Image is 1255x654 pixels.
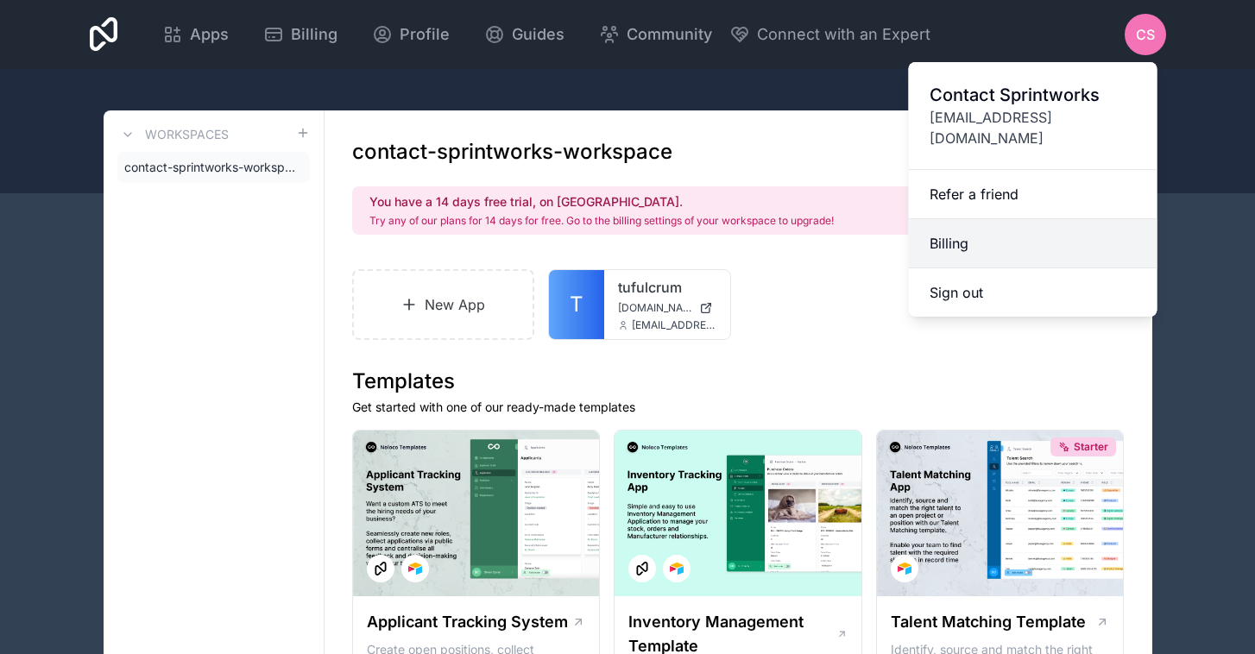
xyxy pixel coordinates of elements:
[249,16,351,53] a: Billing
[352,269,535,340] a: New App
[909,268,1157,317] button: Sign out
[369,193,834,211] h2: You have a 14 days free trial, on [GEOGRAPHIC_DATA].
[408,562,422,575] img: Airtable Logo
[369,214,834,228] p: Try any of our plans for 14 days for free. Go to the billing settings of your workspace to upgrade!
[618,277,716,298] a: tufulcrum
[632,318,716,332] span: [EMAIL_ADDRESS][DOMAIN_NAME]
[145,126,229,143] h3: Workspaces
[729,22,930,47] button: Connect with an Expert
[1136,24,1155,45] span: CS
[757,22,930,47] span: Connect with an Expert
[585,16,726,53] a: Community
[930,83,1137,107] span: Contact Sprintworks
[367,610,568,634] h1: Applicant Tracking System
[909,170,1157,219] a: Refer a friend
[358,16,464,53] a: Profile
[618,301,692,315] span: [DOMAIN_NAME]
[400,22,450,47] span: Profile
[891,610,1086,634] h1: Talent Matching Template
[618,301,716,315] a: [DOMAIN_NAME]
[352,368,1125,395] h1: Templates
[124,159,296,176] span: contact-sprintworks-workspace
[930,107,1137,148] span: [EMAIL_ADDRESS][DOMAIN_NAME]
[627,22,712,47] span: Community
[549,270,604,339] a: T
[1074,440,1108,454] span: Starter
[117,124,229,145] a: Workspaces
[570,291,583,318] span: T
[291,22,337,47] span: Billing
[909,219,1157,268] a: Billing
[470,16,578,53] a: Guides
[352,399,1125,416] p: Get started with one of our ready-made templates
[148,16,243,53] a: Apps
[670,562,684,575] img: Airtable Logo
[190,22,229,47] span: Apps
[898,562,911,575] img: Airtable Logo
[352,138,672,166] h1: contact-sprintworks-workspace
[117,152,310,183] a: contact-sprintworks-workspace
[512,22,564,47] span: Guides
